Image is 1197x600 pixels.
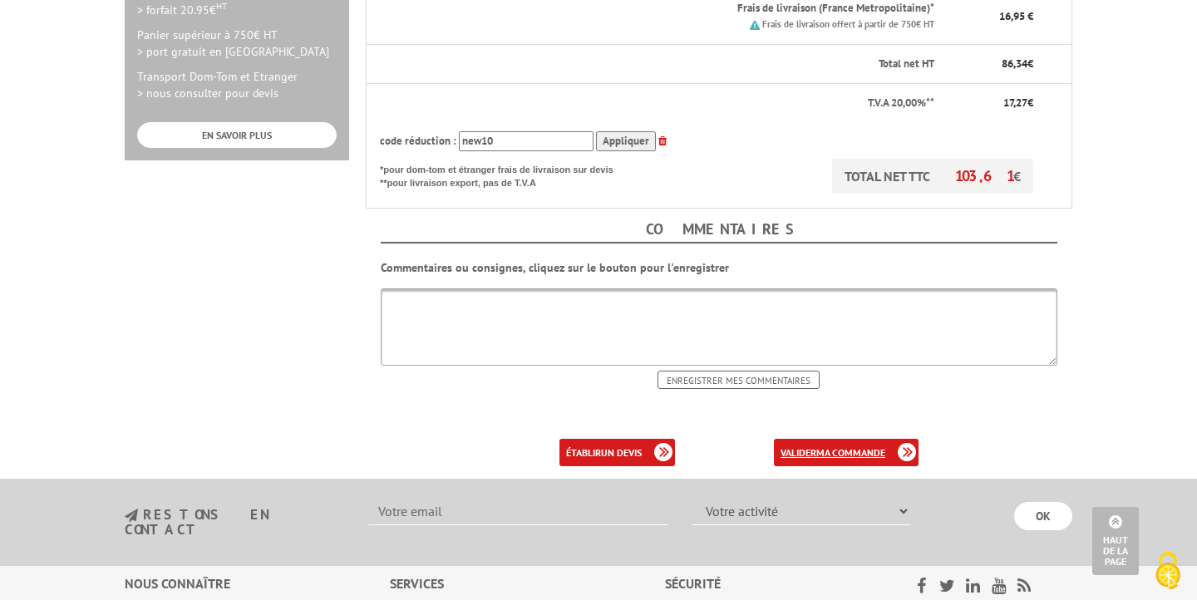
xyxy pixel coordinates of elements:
a: EN SAVOIR PLUS [137,122,337,148]
p: TOTAL NET TTC € [832,159,1033,194]
h3: restons en contact [125,508,343,537]
button: Cookies (fenêtre modale) [1139,543,1197,600]
a: validerma commande [774,439,919,466]
img: newsletter.jpg [125,509,138,523]
p: Total net HT [380,57,934,72]
input: Appliquer [596,131,656,152]
p: *pour dom-tom et étranger frais de livraison sur devis **pour livraison export, pas de T.V.A [380,159,629,189]
span: code réduction : [380,134,456,148]
h4: Commentaires [381,217,1057,243]
b: Commentaires ou consignes, cliquez sur le bouton pour l'enregistrer [381,260,729,275]
p: € [949,57,1033,72]
div: Sécurité [665,574,874,593]
p: T.V.A 20,00%** [380,96,934,111]
span: > nous consulter pour devis [137,86,278,101]
p: Frais de livraison (France Metropolitaine)* [450,1,934,17]
p: Transport Dom-Tom et Etranger [137,68,337,101]
b: un devis [601,446,642,459]
span: 103,61 [955,166,1013,185]
b: ma commande [816,446,885,459]
input: OK [1014,502,1072,530]
span: 17,27 [1003,96,1027,110]
span: > forfait 20.95€ [137,2,227,17]
p: Panier supérieur à 750€ HT [137,27,337,60]
input: Votre email [368,497,667,525]
span: 86,34 [1002,57,1027,71]
img: Cookies (fenêtre modale) [1147,550,1189,592]
span: > port gratuit en [GEOGRAPHIC_DATA] [137,44,329,59]
a: Haut de la page [1092,507,1139,575]
div: Nous connaître [125,574,390,593]
img: picto.png [750,20,760,30]
small: Frais de livraison offert à partir de 750€ HT [762,18,934,30]
input: Enregistrer mes commentaires [658,371,820,389]
div: Services [390,574,665,593]
a: établirun devis [559,439,675,466]
span: 16,95 € [999,9,1033,23]
p: € [949,96,1033,111]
